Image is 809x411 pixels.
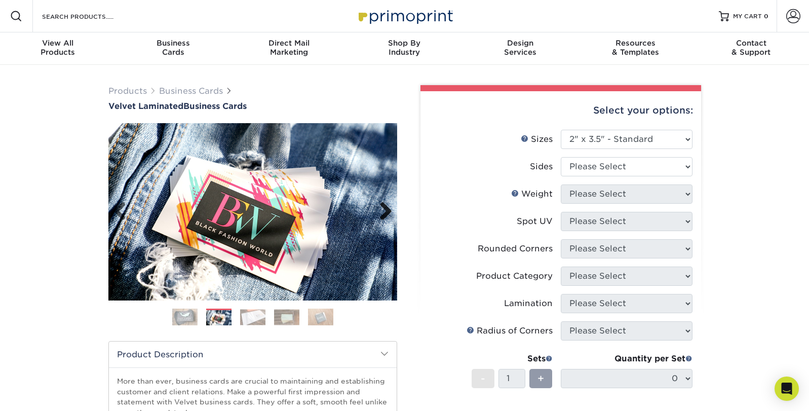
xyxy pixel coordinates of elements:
span: Contact [694,39,809,48]
div: Services [463,39,578,57]
span: 0 [764,13,768,20]
span: Shop By [346,39,462,48]
div: Radius of Corners [467,325,553,337]
div: Lamination [504,297,553,310]
img: Business Cards 05 [308,308,333,326]
input: SEARCH PRODUCTS..... [41,10,140,22]
span: Resources [578,39,694,48]
a: Velvet LaminatedBusiness Cards [108,101,397,111]
div: & Templates [578,39,694,57]
div: Sets [472,353,553,365]
a: BusinessCards [115,32,231,65]
div: Open Intercom Messenger [775,377,799,401]
span: - [481,371,485,386]
span: Velvet Laminated [108,101,183,111]
a: DesignServices [463,32,578,65]
div: Product Category [476,270,553,282]
div: Quantity per Set [561,353,692,365]
a: Direct MailMarketing [231,32,346,65]
a: Resources& Templates [578,32,694,65]
span: Direct Mail [231,39,346,48]
span: Design [463,39,578,48]
div: Sizes [521,133,553,145]
img: Velvet Laminated 02 [108,123,397,301]
a: Contact& Support [694,32,809,65]
iframe: Google Customer Reviews [3,380,86,407]
h1: Business Cards [108,101,397,111]
span: + [537,371,544,386]
h2: Product Description [109,342,397,367]
div: Industry [346,39,462,57]
img: Business Cards 01 [172,305,198,330]
div: Cards [115,39,231,57]
a: Business Cards [159,86,223,96]
div: Rounded Corners [478,243,553,255]
a: Products [108,86,147,96]
span: Business [115,39,231,48]
div: Weight [511,188,553,200]
img: Business Cards 03 [240,309,265,325]
div: Sides [530,161,553,173]
img: Primoprint [354,5,455,27]
div: Spot UV [517,215,553,228]
div: Marketing [231,39,346,57]
div: Select your options: [429,91,693,130]
span: MY CART [733,12,762,21]
img: Business Cards 02 [206,310,232,326]
img: Business Cards 04 [274,309,299,325]
a: Shop ByIndustry [346,32,462,65]
div: & Support [694,39,809,57]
